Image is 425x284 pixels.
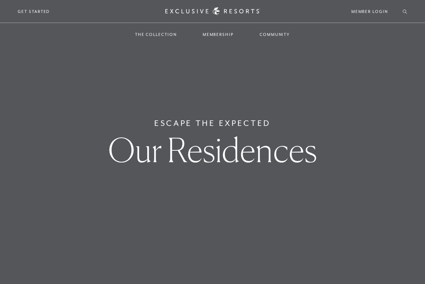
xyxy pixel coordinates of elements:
a: Community [252,24,297,45]
h1: Our Residences [108,133,317,167]
a: Member Login [351,8,388,15]
a: Membership [195,24,241,45]
h6: Escape The Expected [154,117,271,129]
a: The Collection [128,24,184,45]
a: Get Started [18,8,50,15]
